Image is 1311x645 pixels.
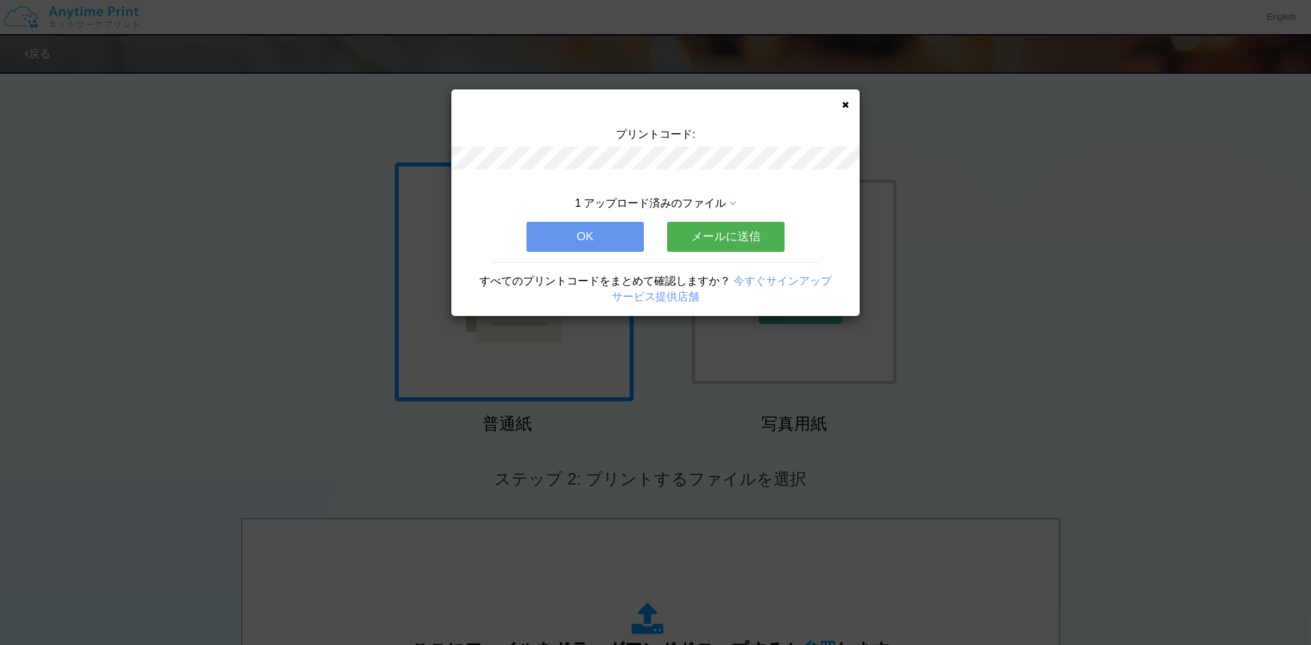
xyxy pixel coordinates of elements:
a: 今すぐサインアップ [733,275,832,287]
span: すべてのプリントコードをまとめて確認しますか？ [479,275,731,287]
button: メールに送信 [667,222,785,252]
span: プリントコード: [616,128,695,140]
button: OK [526,222,644,252]
span: 1 アップロード済みのファイル [575,197,726,209]
a: サービス提供店舗 [612,291,699,302]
